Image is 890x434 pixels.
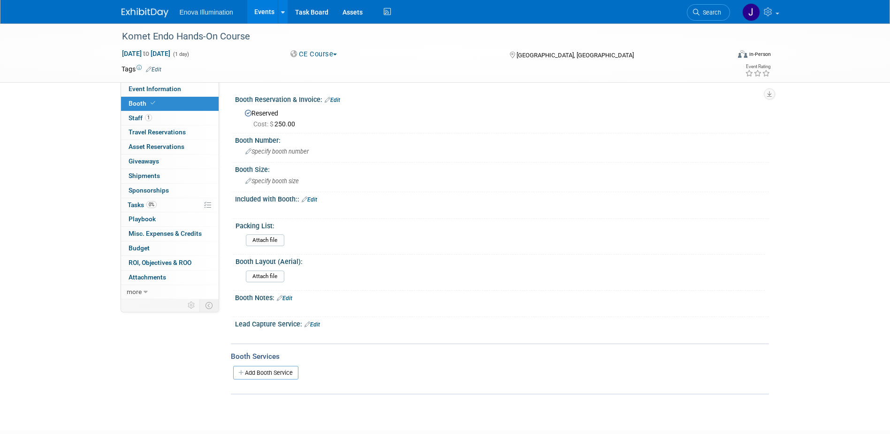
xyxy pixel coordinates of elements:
[233,366,298,380] a: Add Booth Service
[742,3,760,21] img: Janelle Tlusty
[235,317,769,329] div: Lead Capture Service:
[121,97,219,111] a: Booth
[121,155,219,169] a: Giveaways
[129,172,160,179] span: Shipments
[145,114,152,121] span: 1
[129,85,181,93] span: Event Information
[253,120,299,128] span: 250.00
[235,133,769,145] div: Booth Number:
[129,143,184,150] span: Asset Reservations
[129,128,186,136] span: Travel Reservations
[700,9,721,16] span: Search
[749,51,771,58] div: In-Person
[121,227,219,241] a: Misc. Expenses & Credits
[121,241,219,256] a: Budget
[129,215,156,223] span: Playbook
[129,259,191,266] span: ROI, Objectives & ROO
[517,52,634,59] span: [GEOGRAPHIC_DATA], [GEOGRAPHIC_DATA]
[236,219,765,231] div: Packing List:
[122,64,161,74] td: Tags
[121,212,219,226] a: Playbook
[121,184,219,198] a: Sponsorships
[128,201,157,209] span: Tasks
[129,100,157,107] span: Booth
[142,50,151,57] span: to
[127,288,142,295] span: more
[121,198,219,212] a: Tasks0%
[235,291,769,303] div: Booth Notes:
[675,49,771,63] div: Event Format
[121,125,219,139] a: Travel Reservations
[129,157,159,165] span: Giveaways
[302,196,317,203] a: Edit
[129,186,169,194] span: Sponsorships
[245,148,309,155] span: Specify booth number
[236,255,765,266] div: Booth Layout (Aerial):
[245,178,299,185] span: Specify booth size
[146,201,157,208] span: 0%
[121,140,219,154] a: Asset Reservations
[121,271,219,285] a: Attachments
[121,285,219,299] a: more
[183,299,200,311] td: Personalize Event Tab Strip
[122,49,171,58] span: [DATE] [DATE]
[231,351,769,362] div: Booth Services
[146,66,161,73] a: Edit
[129,230,202,237] span: Misc. Expenses & Credits
[129,244,150,252] span: Budget
[172,51,189,57] span: (1 day)
[235,192,769,204] div: Included with Booth::
[235,163,769,174] div: Booth Size:
[119,28,716,45] div: Komet Endo Hands-On Course
[687,4,730,21] a: Search
[121,111,219,125] a: Staff1
[180,8,233,16] span: Enova Illumination
[122,8,168,17] img: ExhibitDay
[738,50,747,58] img: Format-Inperson.png
[745,64,770,69] div: Event Rating
[253,120,274,128] span: Cost: $
[287,49,341,59] button: CE Course
[129,114,152,122] span: Staff
[235,93,769,105] div: Booth Reservation & Invoice:
[304,321,320,328] a: Edit
[129,273,166,281] span: Attachments
[199,299,219,311] td: Toggle Event Tabs
[277,295,292,302] a: Edit
[121,82,219,96] a: Event Information
[121,256,219,270] a: ROI, Objectives & ROO
[325,97,340,103] a: Edit
[242,106,762,129] div: Reserved
[151,101,155,106] i: Booth reservation complete
[121,169,219,183] a: Shipments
